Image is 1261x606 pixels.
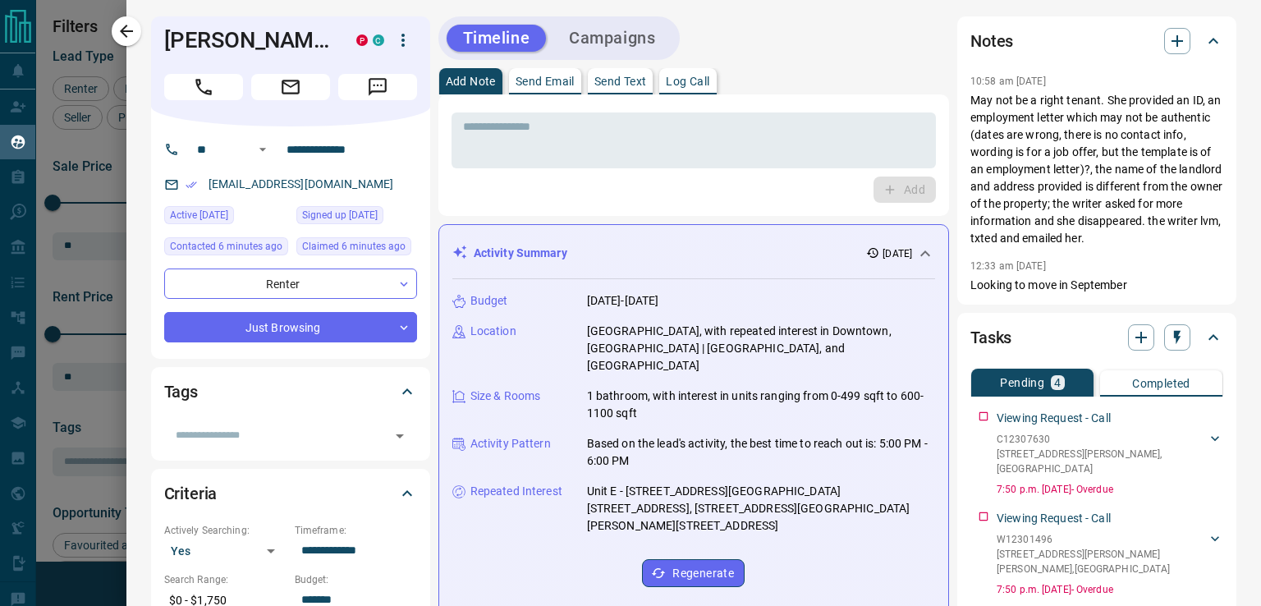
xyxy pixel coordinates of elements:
p: Size & Rooms [470,388,541,405]
p: Completed [1132,378,1190,389]
p: W12301496 [997,532,1207,547]
span: Email [251,74,330,100]
button: Open [253,140,273,159]
p: Activity Pattern [470,435,551,452]
div: Criteria [164,474,417,513]
h1: [PERSON_NAME] [164,27,332,53]
div: property.ca [356,34,368,46]
div: Just Browsing [164,312,417,342]
div: Tue Feb 04 2025 [296,206,417,229]
h2: Tasks [970,324,1011,351]
p: 4 [1054,377,1061,388]
p: 12:33 am [DATE] [970,260,1046,272]
div: Activity Summary[DATE] [452,238,935,269]
span: Claimed 6 minutes ago [302,238,406,255]
p: Location [470,323,516,340]
button: Regenerate [642,559,745,587]
span: Message [338,74,417,100]
div: Mon Aug 18 2025 [164,237,288,260]
p: Budget: [295,572,417,587]
p: Add Note [446,76,496,87]
div: W12301496[STREET_ADDRESS][PERSON_NAME][PERSON_NAME],[GEOGRAPHIC_DATA] [997,529,1223,580]
p: Pending [1000,377,1044,388]
p: Repeated Interest [470,483,562,500]
h2: Tags [164,379,198,405]
p: May not be a right tenant. She provided an ID, an employment letter which may not be authentic (d... [970,92,1223,247]
p: Send Email [516,76,575,87]
span: Active [DATE] [170,207,228,223]
p: Log Call [666,76,709,87]
div: Yes [164,538,287,564]
div: Mon Aug 18 2025 [296,237,417,260]
p: 7:50 p.m. [DATE] - Overdue [997,482,1223,497]
p: Activity Summary [474,245,567,262]
span: Contacted 6 minutes ago [170,238,282,255]
div: condos.ca [373,34,384,46]
button: Campaigns [553,25,672,52]
div: Tags [164,372,417,411]
button: Timeline [447,25,547,52]
p: [STREET_ADDRESS][PERSON_NAME] , [GEOGRAPHIC_DATA] [997,447,1207,476]
p: 10:58 am [DATE] [970,76,1046,87]
h2: Notes [970,28,1013,54]
a: [EMAIL_ADDRESS][DOMAIN_NAME] [209,177,394,191]
p: Viewing Request - Call [997,410,1111,427]
div: Notes [970,21,1223,61]
div: Tasks [970,318,1223,357]
p: [DATE] [883,246,912,261]
span: Call [164,74,243,100]
p: Unit E - [STREET_ADDRESS][GEOGRAPHIC_DATA][STREET_ADDRESS], [STREET_ADDRESS][GEOGRAPHIC_DATA][PER... [587,483,935,535]
p: C12307630 [997,432,1207,447]
p: 1 bathroom, with interest in units ranging from 0-499 sqft to 600-1100 sqft [587,388,935,422]
div: Sat Aug 16 2025 [164,206,288,229]
p: [GEOGRAPHIC_DATA], with repeated interest in Downtown, [GEOGRAPHIC_DATA] | [GEOGRAPHIC_DATA], and... [587,323,935,374]
div: C12307630[STREET_ADDRESS][PERSON_NAME],[GEOGRAPHIC_DATA] [997,429,1223,480]
span: Signed up [DATE] [302,207,378,223]
button: Open [388,425,411,448]
p: Viewing Request - Call [997,510,1111,527]
h2: Criteria [164,480,218,507]
p: Actively Searching: [164,523,287,538]
p: Based on the lead's activity, the best time to reach out is: 5:00 PM - 6:00 PM [587,435,935,470]
div: Renter [164,269,417,299]
p: [STREET_ADDRESS][PERSON_NAME][PERSON_NAME] , [GEOGRAPHIC_DATA] [997,547,1207,576]
p: Looking to move in September [970,277,1223,294]
p: Search Range: [164,572,287,587]
p: Timeframe: [295,523,417,538]
p: Budget [470,292,508,310]
svg: Email Verified [186,179,197,191]
p: Send Text [594,76,647,87]
p: 7:50 p.m. [DATE] - Overdue [997,582,1223,597]
p: [DATE]-[DATE] [587,292,659,310]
